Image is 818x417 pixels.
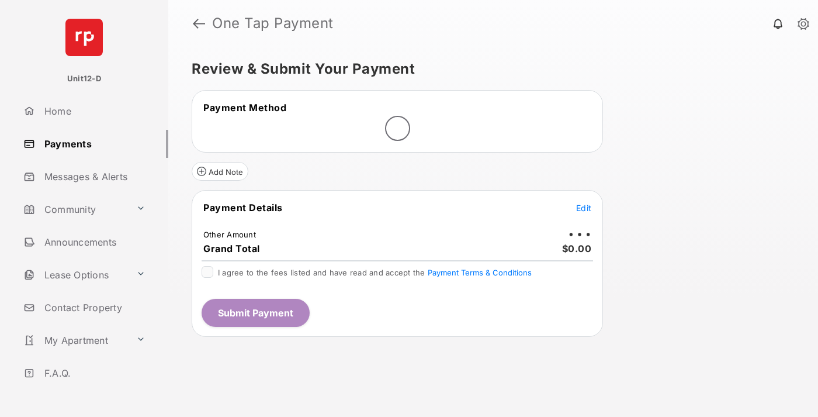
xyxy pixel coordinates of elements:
img: svg+xml;base64,PHN2ZyB4bWxucz0iaHR0cDovL3d3dy53My5vcmcvMjAwMC9zdmciIHdpZHRoPSI2NCIgaGVpZ2h0PSI2NC... [65,19,103,56]
a: Announcements [19,228,168,256]
a: Lease Options [19,261,131,289]
a: Home [19,97,168,125]
a: Payments [19,130,168,158]
span: Grand Total [203,243,260,254]
strong: One Tap Payment [212,16,334,30]
a: My Apartment [19,326,131,354]
a: Messages & Alerts [19,163,168,191]
span: Payment Method [203,102,286,113]
a: Community [19,195,131,223]
span: Payment Details [203,202,283,213]
h5: Review & Submit Your Payment [192,62,785,76]
button: Edit [576,202,591,213]
span: $0.00 [562,243,592,254]
button: Submit Payment [202,299,310,327]
td: Other Amount [203,229,257,240]
p: Unit12-D [67,73,101,85]
button: Add Note [192,162,248,181]
a: F.A.Q. [19,359,168,387]
button: I agree to the fees listed and have read and accept the [428,268,532,277]
span: I agree to the fees listed and have read and accept the [218,268,532,277]
a: Contact Property [19,294,168,322]
span: Edit [576,203,591,213]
